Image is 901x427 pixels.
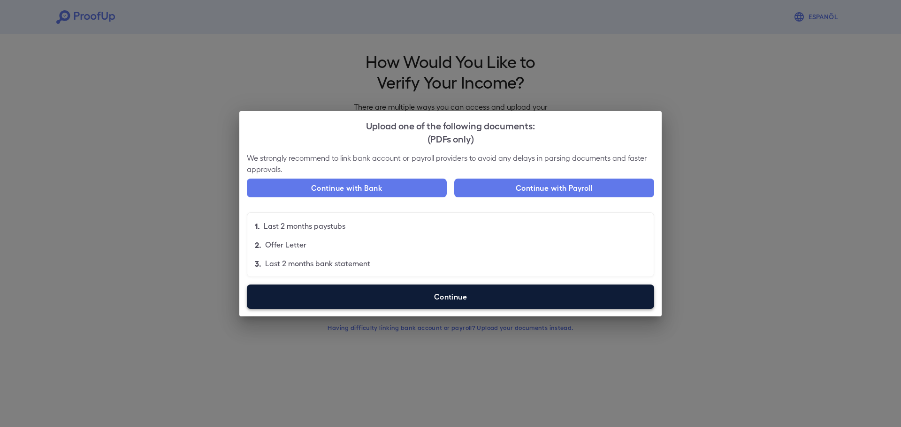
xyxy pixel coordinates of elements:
p: 3. [255,258,261,269]
p: Offer Letter [265,239,306,250]
button: Continue with Bank [247,179,447,197]
p: Last 2 months bank statement [265,258,370,269]
label: Continue [247,285,654,309]
p: Last 2 months paystubs [264,220,345,232]
p: We strongly recommend to link bank account or payroll providers to avoid any delays in parsing do... [247,152,654,175]
div: (PDFs only) [247,132,654,145]
button: Continue with Payroll [454,179,654,197]
p: 2. [255,239,261,250]
h2: Upload one of the following documents: [239,111,662,152]
p: 1. [255,220,260,232]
